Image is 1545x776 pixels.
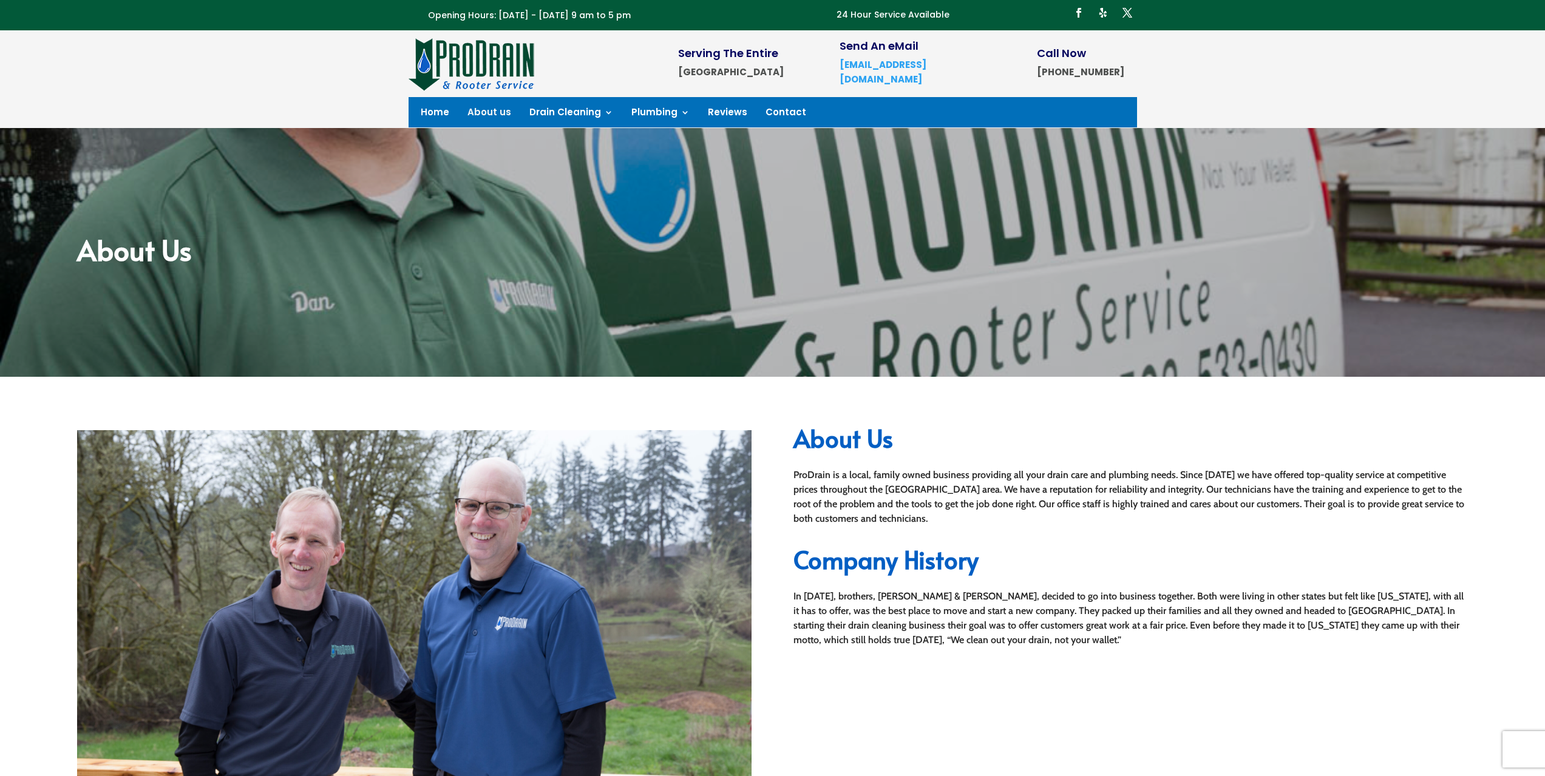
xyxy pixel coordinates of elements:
[421,108,449,121] a: Home
[708,108,747,121] a: Reviews
[428,9,631,21] span: Opening Hours: [DATE] - [DATE] 9 am to 5 pm
[77,235,1468,269] h2: About Us
[1093,3,1113,22] a: Follow on Yelp
[840,58,926,86] a: [EMAIL_ADDRESS][DOMAIN_NAME]
[467,108,511,121] a: About us
[793,589,1468,647] div: In [DATE], brothers, [PERSON_NAME] & [PERSON_NAME], decided to go into business together. Both we...
[678,46,778,61] span: Serving The Entire
[529,108,613,121] a: Drain Cleaning
[837,8,949,22] p: 24 Hour Service Available
[1069,3,1088,22] a: Follow on Facebook
[1037,66,1124,78] strong: [PHONE_NUMBER]
[1118,3,1137,22] a: Follow on X
[1037,46,1086,61] span: Call Now
[409,36,535,91] img: site-logo-100h
[793,547,1468,578] h2: Company History
[631,108,690,121] a: Plumbing
[793,426,1468,456] h2: About Us
[793,468,1468,526] div: ProDrain is a local, family owned business providing all your drain care and plumbing needs. Sinc...
[678,66,784,78] strong: [GEOGRAPHIC_DATA]
[840,38,919,53] span: Send An eMail
[766,108,806,121] a: Contact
